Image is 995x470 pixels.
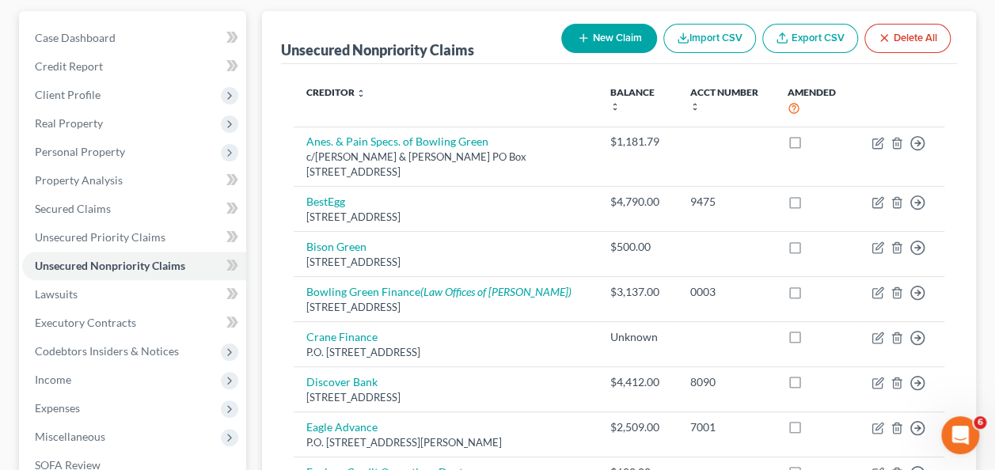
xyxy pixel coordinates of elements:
[306,435,585,450] div: P.O. [STREET_ADDRESS][PERSON_NAME]
[35,316,136,329] span: Executory Contracts
[22,223,246,252] a: Unsecured Priority Claims
[306,345,585,360] div: P.O. [STREET_ADDRESS]
[306,255,585,270] div: [STREET_ADDRESS]
[356,89,366,98] i: unfold_more
[35,173,123,187] span: Property Analysis
[306,210,585,225] div: [STREET_ADDRESS]
[22,24,246,52] a: Case Dashboard
[306,150,585,179] div: c/[PERSON_NAME] & [PERSON_NAME] PO Box [STREET_ADDRESS]
[306,390,585,405] div: [STREET_ADDRESS]
[610,194,665,210] div: $4,790.00
[690,374,762,390] div: 8090
[35,373,71,386] span: Income
[974,416,986,429] span: 6
[306,195,345,208] a: BestEgg
[35,88,101,101] span: Client Profile
[306,420,378,434] a: Eagle Advance
[610,102,620,112] i: unfold_more
[22,52,246,81] a: Credit Report
[35,59,103,73] span: Credit Report
[35,287,78,301] span: Lawsuits
[22,309,246,337] a: Executory Contracts
[306,86,366,98] a: Creditor unfold_more
[281,40,474,59] div: Unsecured Nonpriority Claims
[775,77,859,127] th: Amended
[663,24,756,53] button: Import CSV
[35,202,111,215] span: Secured Claims
[941,416,979,454] iframe: Intercom live chat
[864,24,951,53] button: Delete All
[35,145,125,158] span: Personal Property
[35,259,185,272] span: Unsecured Nonpriority Claims
[690,102,700,112] i: unfold_more
[22,195,246,223] a: Secured Claims
[610,239,665,255] div: $500.00
[690,284,762,300] div: 0003
[420,285,572,298] i: (Law Offices of [PERSON_NAME])
[762,24,858,53] a: Export CSV
[306,330,378,343] a: Crane Finance
[306,300,585,315] div: [STREET_ADDRESS]
[35,230,165,244] span: Unsecured Priority Claims
[35,31,116,44] span: Case Dashboard
[35,116,103,130] span: Real Property
[306,375,378,389] a: Discover Bank
[561,24,657,53] button: New Claim
[22,252,246,280] a: Unsecured Nonpriority Claims
[22,166,246,195] a: Property Analysis
[610,419,665,435] div: $2,509.00
[306,240,366,253] a: Bison Green
[306,135,488,148] a: Anes. & Pain Specs. of Bowling Green
[690,194,762,210] div: 9475
[22,280,246,309] a: Lawsuits
[35,344,179,358] span: Codebtors Insiders & Notices
[610,329,665,345] div: Unknown
[610,134,665,150] div: $1,181.79
[35,430,105,443] span: Miscellaneous
[610,284,665,300] div: $3,137.00
[690,86,758,112] a: Acct Number unfold_more
[306,285,572,298] a: Bowling Green Finance(Law Offices of [PERSON_NAME])
[35,401,80,415] span: Expenses
[610,374,665,390] div: $4,412.00
[610,86,655,112] a: Balance unfold_more
[690,419,762,435] div: 7001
